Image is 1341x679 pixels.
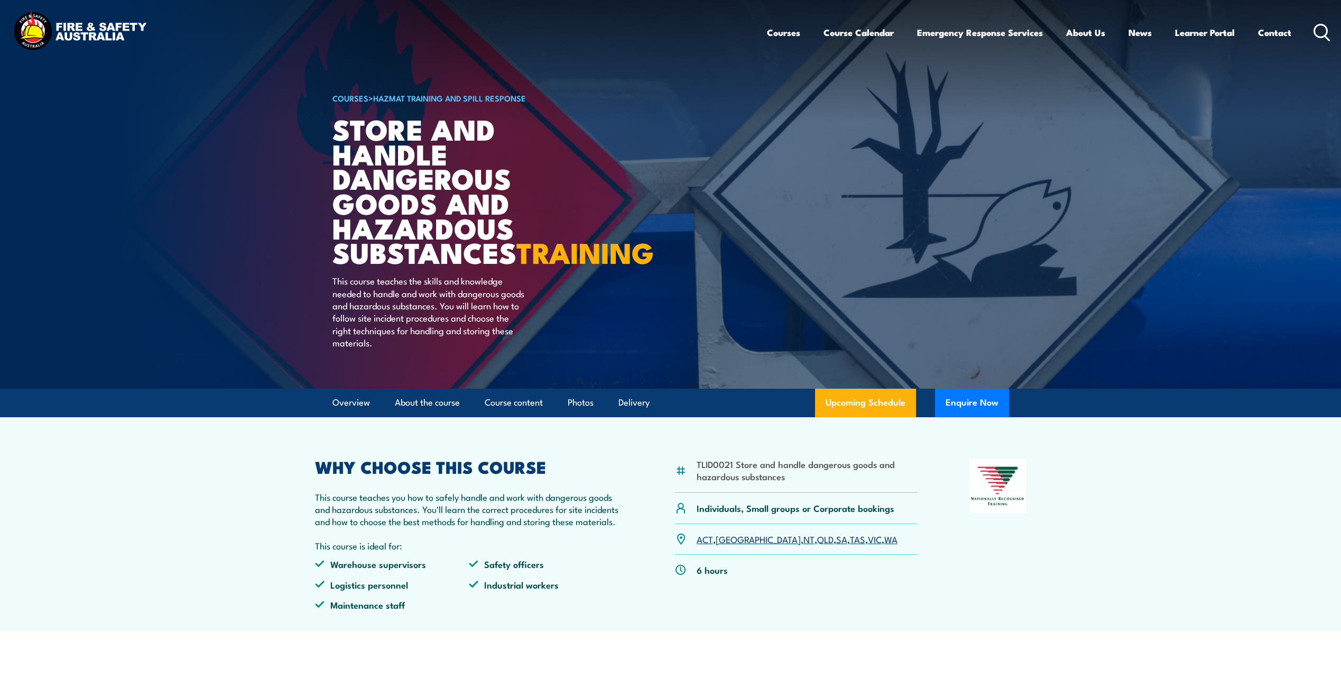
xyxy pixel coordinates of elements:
[332,389,370,417] a: Overview
[315,491,624,528] p: This course teaches you how to safely handle and work with dangerous goods and hazardous substanc...
[836,533,847,545] a: SA
[868,533,882,545] a: VIC
[469,558,623,570] li: Safety officers
[815,389,916,417] a: Upcoming Schedule
[373,92,526,104] a: HAZMAT Training and Spill Response
[767,19,800,47] a: Courses
[1175,19,1235,47] a: Learner Portal
[516,230,654,273] strong: TRAINING
[1258,19,1291,47] a: Contact
[315,539,624,552] p: This course is ideal for:
[850,533,865,545] a: TAS
[315,599,469,611] li: Maintenance staff
[395,389,460,417] a: About the course
[332,91,594,104] h6: >
[1129,19,1152,47] a: News
[469,579,623,591] li: Industrial workers
[716,533,801,545] a: [GEOGRAPHIC_DATA]
[1066,19,1105,47] a: About Us
[697,502,894,514] p: Individuals, Small groups or Corporate bookings
[697,564,728,576] p: 6 hours
[817,533,834,545] a: QLD
[485,389,543,417] a: Course content
[935,389,1009,417] button: Enquire Now
[332,92,368,104] a: COURSES
[618,389,650,417] a: Delivery
[824,19,894,47] a: Course Calendar
[884,533,898,545] a: WA
[969,459,1026,513] img: Nationally Recognised Training logo.
[315,558,469,570] li: Warehouse supervisors
[803,533,815,545] a: NT
[917,19,1043,47] a: Emergency Response Services
[697,458,918,483] li: TLID0021 Store and handle dangerous goods and hazardous substances
[315,459,624,474] h2: WHY CHOOSE THIS COURSE
[332,116,594,264] h1: Store And Handle Dangerous Goods and Hazardous Substances
[697,533,713,545] a: ACT
[332,274,525,348] p: This course teaches the skills and knowledge needed to handle and work with dangerous goods and h...
[697,533,898,545] p: , , , , , , ,
[315,579,469,591] li: Logistics personnel
[568,389,594,417] a: Photos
